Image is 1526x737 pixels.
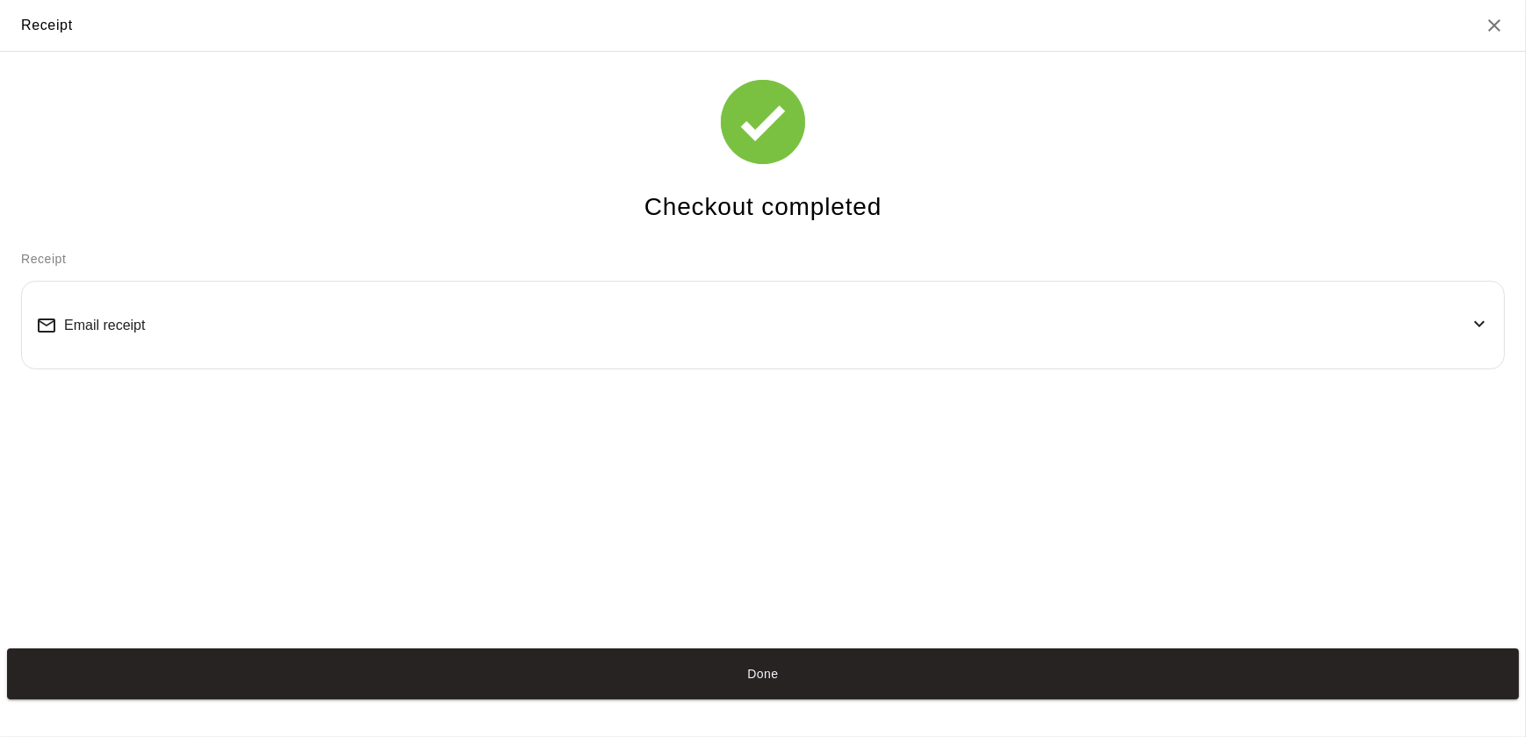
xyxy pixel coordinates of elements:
[21,250,1505,268] p: Receipt
[7,648,1519,700] button: Done
[64,318,145,333] span: Email receipt
[644,192,882,223] h4: Checkout completed
[1484,15,1505,36] button: Close
[21,14,73,37] div: Receipt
